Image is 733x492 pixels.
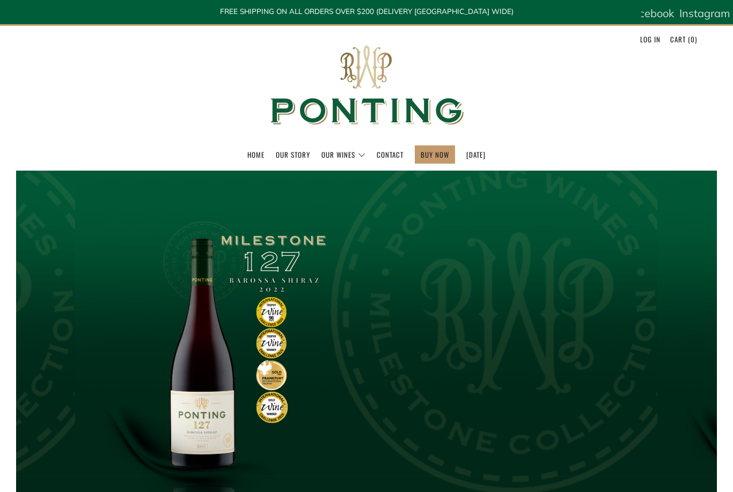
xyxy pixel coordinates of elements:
span: Facebook [627,6,674,20]
a: Cart (0) [670,31,697,48]
a: BUY NOW [421,146,449,163]
a: Log in [640,31,661,48]
a: Contact [377,146,404,163]
img: Ponting Wines [259,26,474,145]
a: Home [247,146,265,163]
span: 0 [691,34,695,45]
span: Instagram [679,6,730,20]
a: Facebook [627,3,674,24]
a: Our Wines [321,146,365,163]
a: Our Story [276,146,310,163]
a: Instagram [679,3,730,24]
a: [DATE] [466,146,486,163]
